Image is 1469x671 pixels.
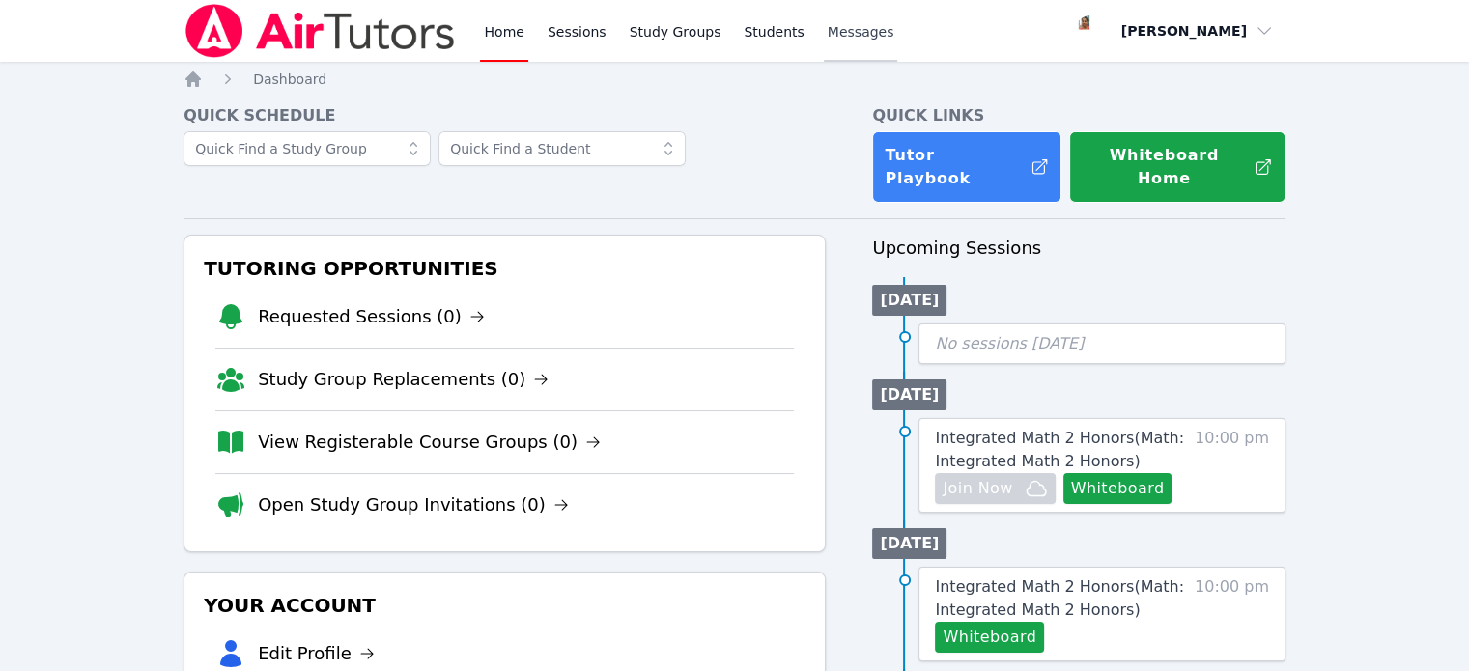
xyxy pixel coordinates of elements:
[200,588,809,623] h3: Your Account
[200,251,809,286] h3: Tutoring Opportunities
[828,22,894,42] span: Messages
[872,528,946,559] li: [DATE]
[258,491,569,518] a: Open Study Group Invitations (0)
[184,70,1285,89] nav: Breadcrumb
[258,640,375,667] a: Edit Profile
[1195,575,1269,653] span: 10:00 pm
[253,71,326,87] span: Dashboard
[253,70,326,89] a: Dashboard
[872,235,1285,262] h3: Upcoming Sessions
[943,477,1012,500] span: Join Now
[872,131,1061,203] a: Tutor Playbook
[935,577,1184,619] span: Integrated Math 2 Honors ( Math: Integrated Math 2 Honors )
[935,622,1044,653] button: Whiteboard
[258,303,485,330] a: Requested Sessions (0)
[872,379,946,410] li: [DATE]
[935,473,1055,504] button: Join Now
[184,4,457,58] img: Air Tutors
[935,575,1185,622] a: Integrated Math 2 Honors(Math: Integrated Math 2 Honors)
[184,131,431,166] input: Quick Find a Study Group
[935,427,1185,473] a: Integrated Math 2 Honors(Math: Integrated Math 2 Honors)
[872,104,1285,127] h4: Quick Links
[184,104,826,127] h4: Quick Schedule
[1063,473,1172,504] button: Whiteboard
[1195,427,1269,504] span: 10:00 pm
[1069,131,1285,203] button: Whiteboard Home
[258,429,601,456] a: View Registerable Course Groups (0)
[438,131,686,166] input: Quick Find a Student
[935,334,1084,352] span: No sessions [DATE]
[258,366,549,393] a: Study Group Replacements (0)
[935,429,1184,470] span: Integrated Math 2 Honors ( Math: Integrated Math 2 Honors )
[872,285,946,316] li: [DATE]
